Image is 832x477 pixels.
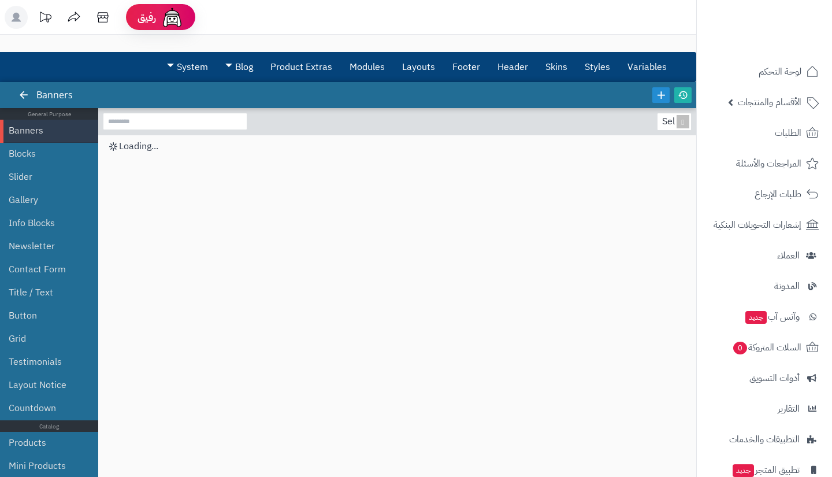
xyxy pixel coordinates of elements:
a: Title / Text [9,281,81,304]
a: الطلبات [704,119,825,147]
a: Gallery [9,188,81,212]
span: جديد [733,464,754,477]
a: Banners [9,119,81,142]
span: التقارير [778,401,800,417]
a: Blocks [9,142,81,165]
a: Testimonials [9,350,81,374]
a: Footer [444,53,489,82]
a: المدونة [704,272,825,300]
span: الأقسام والمنتجات [738,94,801,110]
a: التطبيقات والخدمات [704,426,825,453]
a: Products [9,431,81,454]
span: رفيق [138,10,156,24]
span: أدوات التسويق [749,370,800,386]
a: Contact Form [9,258,81,281]
a: المراجعات والأسئلة [704,150,825,178]
span: 0 [733,342,747,354]
a: Blog [217,53,262,82]
a: وآتس آبجديد [704,303,825,331]
a: Variables [619,53,675,82]
span: وآتس آب [744,309,800,325]
div: Banners [21,82,84,108]
a: لوحة التحكم [704,58,825,86]
a: طلبات الإرجاع [704,180,825,208]
a: System [158,53,217,82]
span: الطلبات [775,125,801,141]
span: جديد [745,311,767,324]
a: إشعارات التحويلات البنكية [704,211,825,239]
a: Styles [576,53,619,82]
span: المراجعات والأسئلة [736,156,801,172]
img: ai-face.png [161,6,184,29]
a: أدوات التسويق [704,364,825,392]
span: إشعارات التحويلات البنكية [714,217,801,233]
div: Select... [658,113,689,130]
a: Grid [9,327,81,350]
a: Product Extras [262,53,341,82]
span: العملاء [777,247,800,264]
span: السلات المتروكة [732,339,801,356]
a: Slider [9,165,81,188]
span: التطبيقات والخدمات [729,431,800,448]
span: المدونة [774,278,800,294]
a: Skins [537,53,576,82]
span: لوحة التحكم [759,64,801,80]
a: Header [489,53,537,82]
a: تحديثات المنصة [31,6,60,32]
a: Layout Notice [9,374,81,397]
a: Modules [341,53,393,82]
a: Countdown [9,397,81,420]
a: Button [9,304,81,327]
span: Loading... [119,139,158,153]
a: Layouts [393,53,444,82]
span: طلبات الإرجاع [755,186,801,202]
a: Newsletter [9,235,81,258]
a: السلات المتروكة0 [704,334,825,361]
a: Info Blocks [9,212,81,235]
a: العملاء [704,242,825,269]
a: التقارير [704,395,825,423]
